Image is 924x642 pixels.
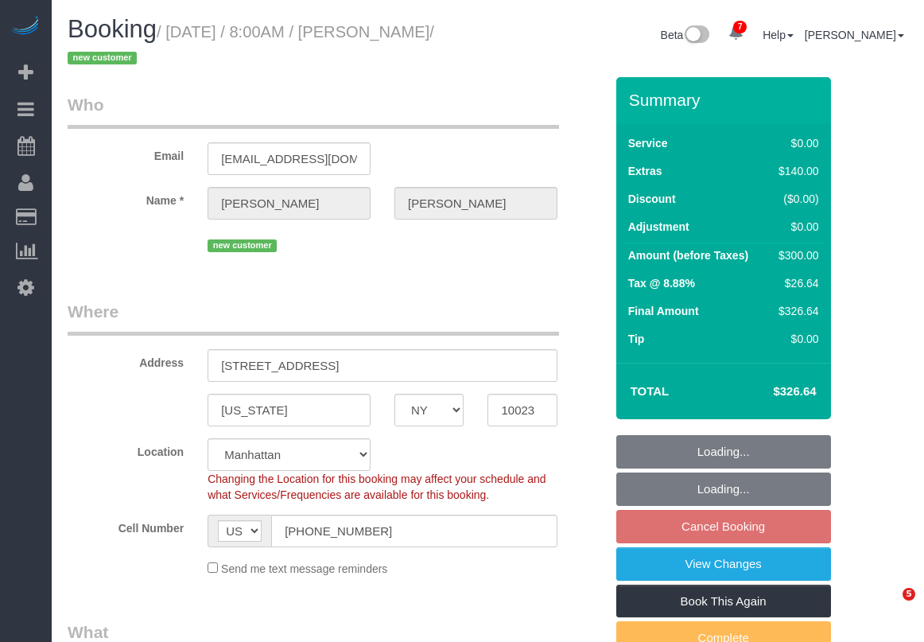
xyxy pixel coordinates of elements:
div: $0.00 [772,219,818,235]
img: New interface [683,25,709,46]
label: Amount (before Taxes) [628,247,748,263]
img: Automaid Logo [10,16,41,38]
label: Tax @ 8.88% [628,275,695,291]
h4: $326.64 [725,385,816,399]
legend: Who [68,93,559,129]
label: Address [56,349,196,371]
label: Name * [56,187,196,208]
span: Booking [68,15,157,43]
iframe: Intercom live chat [870,588,908,626]
legend: Where [68,300,559,336]
a: Book This Again [616,585,831,618]
label: Discount [628,191,676,207]
input: City [208,394,371,426]
input: Zip Code [487,394,557,426]
label: Location [56,438,196,460]
a: [PERSON_NAME] [805,29,904,41]
label: Tip [628,331,645,347]
div: $0.00 [772,135,818,151]
div: $140.00 [772,163,818,179]
input: Last Name [394,187,557,220]
label: Extras [628,163,662,179]
div: ($0.00) [772,191,818,207]
span: / [68,23,434,68]
input: Cell Number [271,515,557,547]
label: Adjustment [628,219,689,235]
span: 5 [903,588,915,601]
span: Send me text message reminders [221,562,387,575]
label: Final Amount [628,303,699,319]
span: new customer [208,239,277,252]
div: $26.64 [772,275,818,291]
input: First Name [208,187,371,220]
label: Cell Number [56,515,196,536]
input: Email [208,142,371,175]
a: Beta [661,29,710,41]
a: 7 [720,16,751,51]
span: Changing the Location for this booking may affect your schedule and what Services/Frequencies are... [208,473,545,501]
h3: Summary [629,91,823,109]
div: $0.00 [772,331,818,347]
label: Email [56,142,196,164]
span: new customer [68,52,137,64]
strong: Total [631,384,670,398]
div: $326.64 [772,303,818,319]
a: View Changes [616,547,831,581]
span: 7 [733,21,747,33]
label: Service [628,135,668,151]
small: / [DATE] / 8:00AM / [PERSON_NAME] [68,23,434,68]
div: $300.00 [772,247,818,263]
a: Help [763,29,794,41]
